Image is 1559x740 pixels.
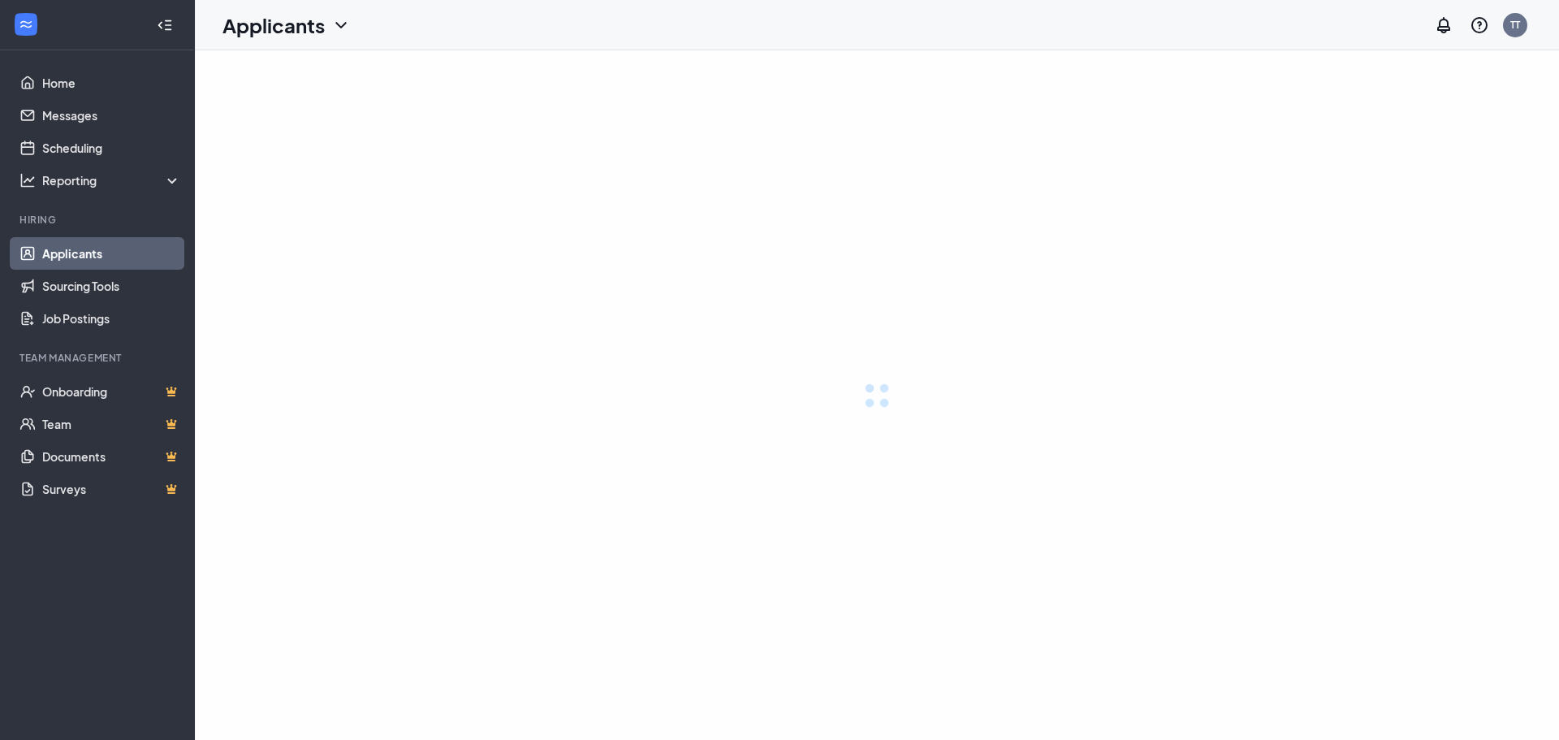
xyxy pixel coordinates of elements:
svg: Analysis [19,172,36,188]
a: Sourcing Tools [42,270,181,302]
svg: Collapse [157,17,173,33]
svg: WorkstreamLogo [18,16,34,32]
svg: ChevronDown [331,15,351,35]
div: Reporting [42,172,182,188]
a: Messages [42,99,181,132]
a: DocumentsCrown [42,440,181,473]
a: Job Postings [42,302,181,335]
svg: Notifications [1434,15,1453,35]
a: Applicants [42,237,181,270]
a: Scheduling [42,132,181,164]
div: Hiring [19,213,178,227]
a: Home [42,67,181,99]
div: Team Management [19,351,178,365]
a: SurveysCrown [42,473,181,505]
a: TeamCrown [42,408,181,440]
a: OnboardingCrown [42,375,181,408]
svg: QuestionInfo [1470,15,1489,35]
h1: Applicants [222,11,325,39]
div: TT [1510,18,1520,32]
